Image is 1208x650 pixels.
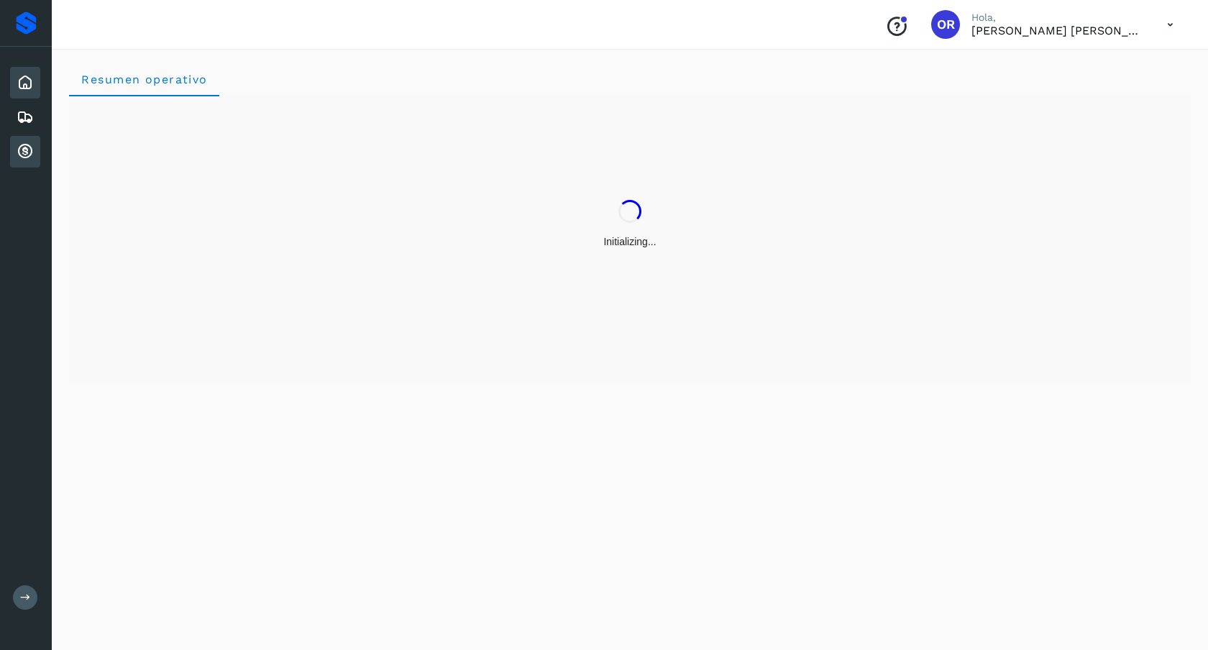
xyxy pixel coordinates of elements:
div: Embarques [10,101,40,133]
div: Inicio [10,67,40,99]
p: Hola, [971,12,1144,24]
span: Resumen operativo [81,73,208,86]
div: Cuentas por cobrar [10,136,40,168]
p: Oscar Ramirez Nava [971,24,1144,37]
